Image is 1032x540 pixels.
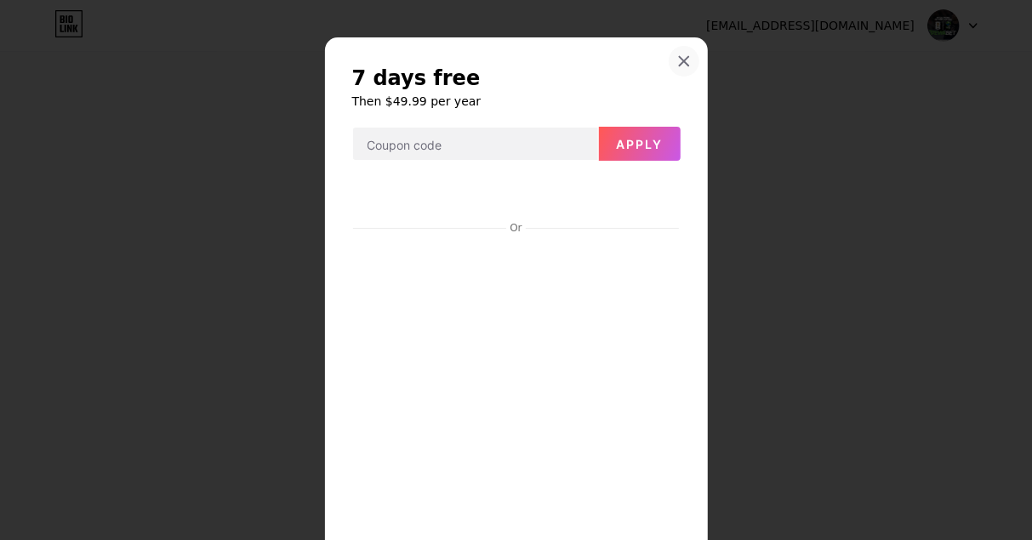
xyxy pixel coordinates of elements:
div: Or [506,221,525,235]
button: Apply [599,127,681,161]
input: Coupon code [353,128,598,162]
iframe: Bingkai tombol pembayaran aman [353,175,680,216]
span: Apply [616,137,663,151]
span: 7 days free [352,65,481,92]
h6: Then $49.99 per year [352,93,681,110]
